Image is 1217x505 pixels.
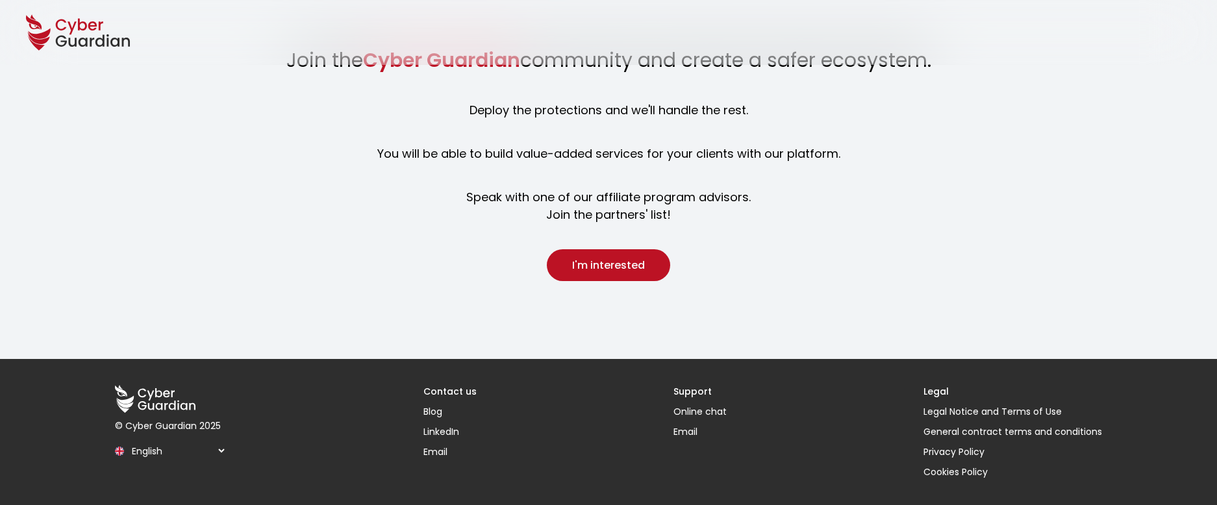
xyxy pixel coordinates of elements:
[466,188,751,223] h4: Speak with one of our affiliate program advisors. Join the partners' list!
[423,445,477,459] a: Email
[423,405,477,419] a: Blog
[673,385,727,399] h3: Support
[115,419,227,433] p: © Cyber Guardian 2025
[923,425,1102,439] a: General contract terms and conditions
[923,385,1102,399] h3: Legal
[423,385,477,399] h3: Contact us
[377,145,840,162] h4: You will be able to build value-added services for your clients with our platform.
[547,249,670,281] button: I'm interested
[923,445,1102,459] a: Privacy Policy
[673,405,727,419] button: Online chat
[673,425,727,439] a: Email
[470,101,748,119] h4: Deploy the protections and we'll handle the rest.
[923,465,1102,479] button: Cookies Policy
[923,405,1102,419] a: Legal Notice and Terms of Use
[423,425,477,439] a: LinkedIn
